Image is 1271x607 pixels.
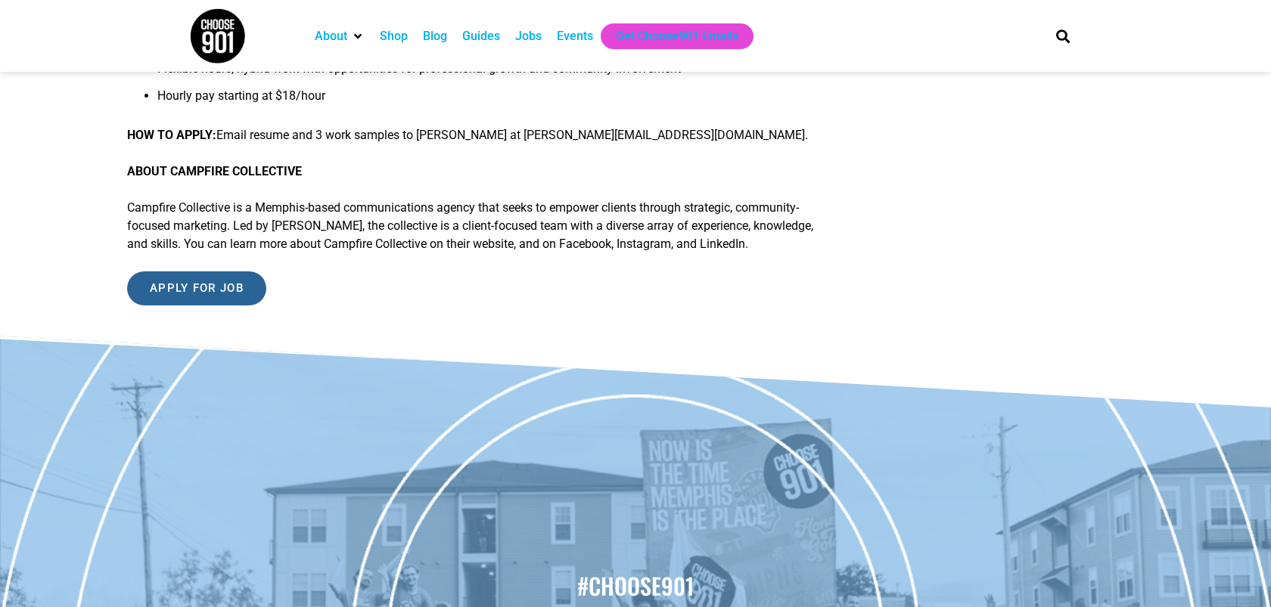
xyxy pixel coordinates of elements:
strong: HOW TO APPLY: [127,128,216,142]
div: Search [1051,23,1076,48]
a: About [315,27,347,45]
div: About [307,23,372,49]
a: Guides [462,27,500,45]
nav: Main nav [307,23,1030,49]
li: Hourly pay starting at $18/hour [157,87,820,114]
a: Blog [423,27,447,45]
a: Jobs [515,27,542,45]
a: Get Choose901 Emails [616,27,738,45]
p: Email resume and 3 work samples to [PERSON_NAME] at [PERSON_NAME][EMAIL_ADDRESS][DOMAIN_NAME]. [127,126,820,144]
p: Campfire Collective is a Memphis-based communications agency that seeks to empower clients throug... [127,199,820,253]
a: Shop [380,27,408,45]
a: Events [557,27,593,45]
input: Apply for job [127,271,266,305]
h2: #choose901 [8,570,1263,602]
li: Flexible hours, hybrid work with opportunities for professional growth and community involvement [157,60,820,87]
strong: ABOUT CAMPFIRE COLLECTIVE [127,164,302,178]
